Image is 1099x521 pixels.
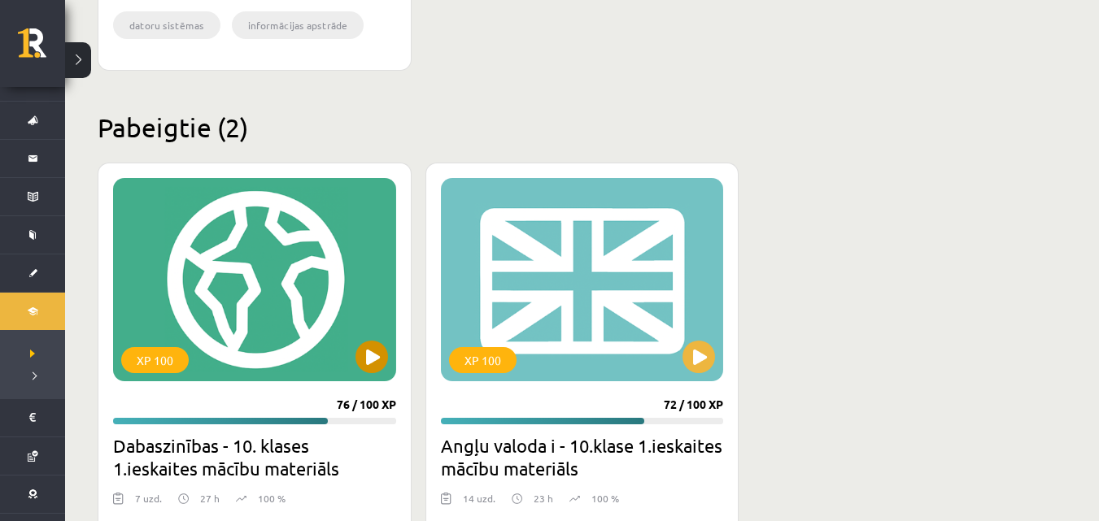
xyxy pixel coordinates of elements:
[232,11,364,39] li: informācijas apstrāde
[18,28,65,69] a: Rīgas 1. Tālmācības vidusskola
[441,434,724,480] h2: Angļu valoda i - 10.klase 1.ieskaites mācību materiāls
[449,347,517,373] div: XP 100
[113,434,396,480] h2: Dabaszinības - 10. klases 1.ieskaites mācību materiāls
[113,11,220,39] li: datoru sistēmas
[463,491,495,515] div: 14 uzd.
[258,491,286,506] p: 100 %
[534,491,553,506] p: 23 h
[200,491,220,506] p: 27 h
[98,111,1066,143] h2: Pabeigtie (2)
[135,491,162,515] div: 7 uzd.
[591,491,619,506] p: 100 %
[121,347,189,373] div: XP 100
